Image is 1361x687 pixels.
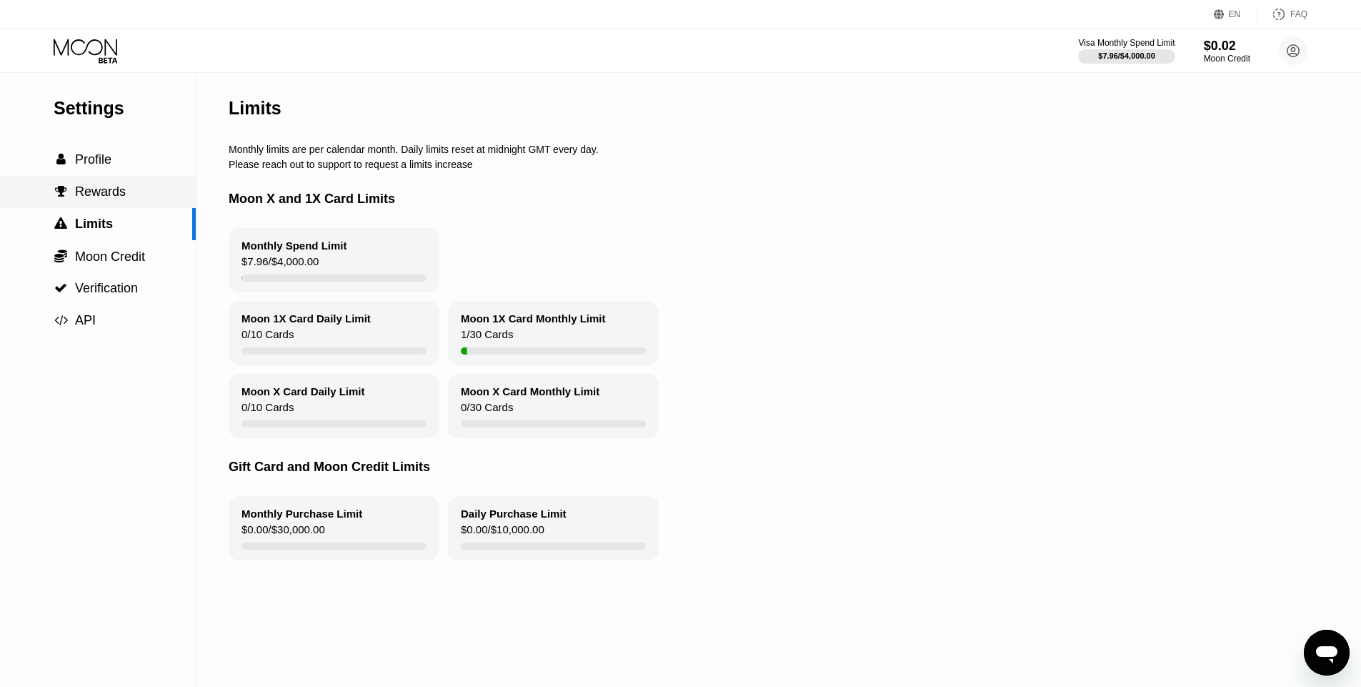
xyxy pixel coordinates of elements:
[75,217,113,231] span: Limits
[54,217,67,230] span: 
[75,249,145,264] span: Moon Credit
[1078,38,1175,64] div: Visa Monthly Spend Limit$7.96/$4,000.00
[1214,7,1257,21] div: EN
[75,313,96,327] span: API
[1304,630,1350,676] iframe: Button to launch messaging window
[229,98,281,119] div: Limits
[54,98,196,119] div: Settings
[54,249,68,263] div: 
[241,385,365,397] div: Moon X Card Daily Limit
[54,185,68,198] div: 
[229,170,1317,228] div: Moon X and 1X Card Limits
[1204,39,1250,54] div: $0.02
[229,144,1317,155] div: Monthly limits are per calendar month. Daily limits reset at midnight GMT every day.
[54,314,68,327] span: 
[1257,7,1307,21] div: FAQ
[229,438,1317,496] div: Gift Card and Moon Credit Limits
[229,159,1317,170] div: Please reach out to support to request a limits increase
[461,401,513,420] div: 0 / 30 Cards
[54,282,68,295] div: 
[1078,38,1175,48] div: Visa Monthly Spend Limit
[75,281,138,295] span: Verification
[54,153,68,166] div: 
[1204,54,1250,64] div: Moon Credit
[75,152,111,167] span: Profile
[54,282,67,295] span: 
[54,217,68,230] div: 
[461,328,513,347] div: 1 / 30 Cards
[54,249,67,263] span: 
[55,185,67,198] span: 
[461,523,544,543] div: $0.00 / $10,000.00
[461,312,606,325] div: Moon 1X Card Monthly Limit
[56,153,66,166] span: 
[1229,9,1241,19] div: EN
[241,508,362,520] div: Monthly Purchase Limit
[1098,51,1155,60] div: $7.96 / $4,000.00
[241,328,294,347] div: 0 / 10 Cards
[241,239,347,252] div: Monthly Spend Limit
[241,312,371,325] div: Moon 1X Card Daily Limit
[1204,39,1250,64] div: $0.02Moon Credit
[241,255,319,275] div: $7.96 / $4,000.00
[461,385,599,397] div: Moon X Card Monthly Limit
[461,508,567,520] div: Daily Purchase Limit
[241,401,294,420] div: 0 / 10 Cards
[75,184,126,199] span: Rewards
[241,523,325,543] div: $0.00 / $30,000.00
[1290,9,1307,19] div: FAQ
